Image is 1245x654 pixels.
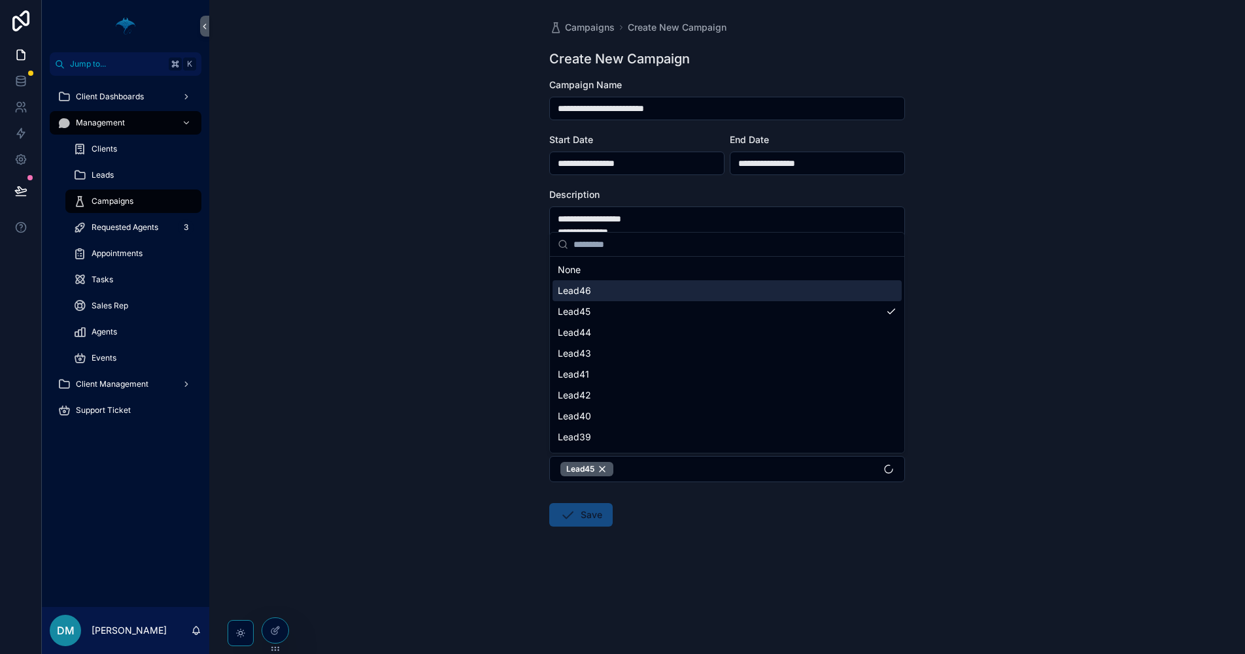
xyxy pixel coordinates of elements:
[560,462,613,476] button: Unselect 47
[549,189,600,200] span: Description
[628,21,726,34] a: Create New Campaign
[565,21,615,34] span: Campaigns
[65,268,201,291] a: Tasks
[549,456,905,482] button: Select Button
[549,134,593,145] span: Start Date
[65,242,201,265] a: Appointments
[50,52,201,76] button: Jump to...K
[92,301,128,311] span: Sales Rep
[558,431,591,444] span: Lead39
[92,144,117,154] span: Clients
[50,111,201,135] a: Management
[558,326,591,339] span: Lead44
[50,399,201,422] a: Support Ticket
[558,451,590,465] span: Lead07
[65,320,201,344] a: Agents
[566,464,594,474] span: Lead45
[70,59,163,69] span: Jump to...
[65,163,201,187] a: Leads
[65,216,201,239] a: Requested Agents3
[558,305,590,318] span: Lead45
[76,379,148,389] span: Client Management
[92,222,158,233] span: Requested Agents
[65,137,201,161] a: Clients
[558,389,591,402] span: Lead42
[65,294,201,318] a: Sales Rep
[549,503,613,527] button: Save
[730,134,769,145] span: End Date
[92,274,113,285] span: Tasks
[92,327,117,337] span: Agents
[550,257,904,453] div: Suggestions
[50,372,201,396] a: Client Management
[42,76,209,439] div: scrollable content
[92,196,133,206] span: Campaigns
[178,220,194,235] div: 3
[558,410,591,423] span: Lead40
[558,347,591,360] span: Lead43
[65,189,201,213] a: Campaigns
[92,248,143,259] span: Appointments
[558,368,589,381] span: Lead41
[549,21,615,34] a: Campaigns
[50,85,201,108] a: Client Dashboards
[76,118,125,128] span: Management
[553,259,902,280] div: None
[184,59,195,69] span: K
[92,353,116,363] span: Events
[92,624,167,637] p: [PERSON_NAME]
[558,284,591,297] span: Lead46
[92,170,114,180] span: Leads
[76,91,144,102] span: Client Dashboards
[549,79,622,90] span: Campaign Name
[549,50,690,68] h1: Create New Campaign
[65,346,201,370] a: Events
[115,16,136,37] img: App logo
[76,405,131,416] span: Support Ticket
[57,623,75,638] span: DM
